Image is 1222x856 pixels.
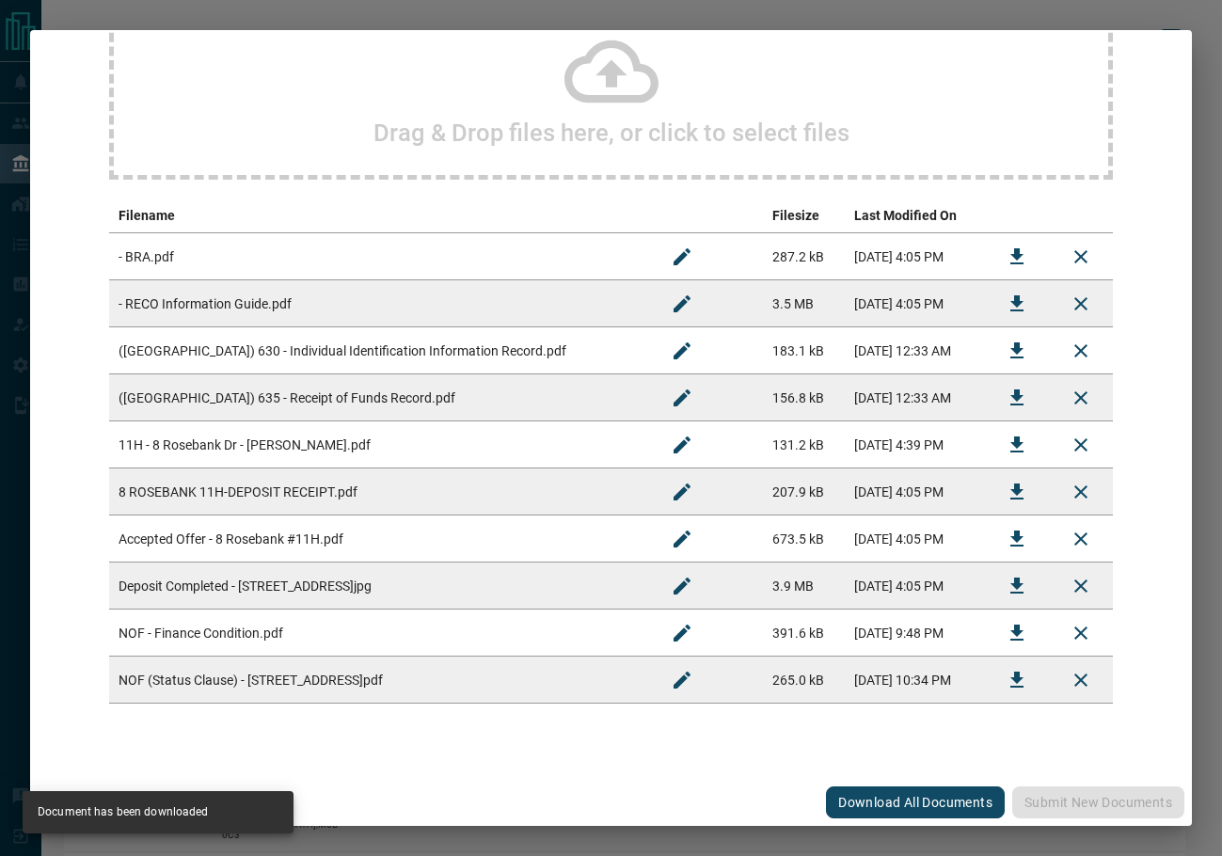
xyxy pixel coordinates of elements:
th: Last Modified On [845,198,985,233]
button: Download [994,422,1039,468]
td: NOF (Status Clause) - [STREET_ADDRESS]pdf [109,657,650,704]
td: [DATE] 4:39 PM [845,421,985,468]
button: Download [994,516,1039,562]
td: [DATE] 12:33 AM [845,327,985,374]
th: delete file action column [1049,198,1113,233]
td: Accepted Offer - 8 Rosebank #11H.pdf [109,515,650,563]
button: Rename [659,469,705,515]
button: Download [994,610,1039,656]
td: 287.2 kB [763,233,845,280]
td: 3.5 MB [763,280,845,327]
button: Remove File [1058,469,1103,515]
button: Rename [659,516,705,562]
td: [DATE] 4:05 PM [845,515,985,563]
th: edit column [650,198,763,233]
td: - RECO Information Guide.pdf [109,280,650,327]
td: [DATE] 12:33 AM [845,374,985,421]
button: Download [994,375,1039,420]
button: Rename [659,375,705,420]
button: Download [994,658,1039,703]
td: 391.6 kB [763,610,845,657]
button: Rename [659,328,705,373]
button: Rename [659,658,705,703]
td: 11H - 8 Rosebank Dr - [PERSON_NAME].pdf [109,421,650,468]
button: Remove File [1058,658,1103,703]
button: Download [994,563,1039,609]
button: Rename [659,281,705,326]
button: Remove File [1058,516,1103,562]
button: Rename [659,563,705,609]
th: Filename [109,198,650,233]
td: 8 ROSEBANK 11H-DEPOSIT RECEIPT.pdf [109,468,650,515]
button: Remove File [1058,563,1103,609]
td: - BRA.pdf [109,233,650,280]
button: Remove File [1058,234,1103,279]
td: 673.5 kB [763,515,845,563]
button: Remove File [1058,422,1103,468]
td: 156.8 kB [763,374,845,421]
td: 207.9 kB [763,468,845,515]
td: ([GEOGRAPHIC_DATA]) 630 - Individual Identification Information Record.pdf [109,327,650,374]
button: Download [994,328,1039,373]
button: Rename [659,422,705,468]
button: Download All Documents [826,786,1005,818]
td: [DATE] 4:05 PM [845,233,985,280]
th: download action column [985,198,1049,233]
button: Download [994,281,1039,326]
th: Filesize [763,198,845,233]
td: 3.9 MB [763,563,845,610]
td: NOF - Finance Condition.pdf [109,610,650,657]
td: [DATE] 4:05 PM [845,563,985,610]
button: Rename [659,610,705,656]
td: [DATE] 10:34 PM [845,657,985,704]
td: [DATE] 4:05 PM [845,280,985,327]
button: Remove File [1058,328,1103,373]
td: [DATE] 9:48 PM [845,610,985,657]
div: Document has been downloaded [38,797,209,828]
button: Download [994,234,1039,279]
td: Deposit Completed - [STREET_ADDRESS]jpg [109,563,650,610]
td: 131.2 kB [763,421,845,468]
button: Remove File [1058,610,1103,656]
td: 183.1 kB [763,327,845,374]
h2: Drag & Drop files here, or click to select files [373,119,849,147]
button: Remove File [1058,281,1103,326]
td: ([GEOGRAPHIC_DATA]) 635 - Receipt of Funds Record.pdf [109,374,650,421]
button: Rename [659,234,705,279]
td: [DATE] 4:05 PM [845,468,985,515]
button: Remove File [1058,375,1103,420]
td: 265.0 kB [763,657,845,704]
button: Download [994,469,1039,515]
